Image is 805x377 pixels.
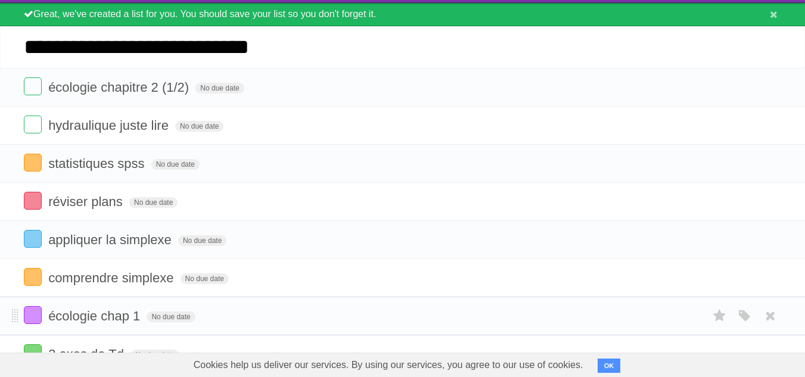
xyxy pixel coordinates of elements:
span: hydraulique juste lire [48,118,172,133]
span: No due date [151,159,200,170]
label: Star task [708,306,731,326]
span: 3 exos de Td [48,347,127,362]
span: No due date [129,197,178,208]
button: OK [598,359,621,373]
label: Done [24,77,42,95]
span: comprendre simplexe [48,270,176,285]
span: No due date [175,121,223,132]
span: Cookies help us deliver our services. By using our services, you agree to our use of cookies. [182,353,595,377]
span: No due date [178,235,226,246]
label: Done [24,116,42,133]
span: No due date [195,83,244,94]
span: réviser plans [48,194,126,209]
label: Done [24,230,42,248]
span: écologie chap 1 [48,309,143,323]
label: Done [24,154,42,172]
span: appliquer la simplexe [48,232,175,247]
span: statistiques spss [48,156,147,171]
label: Done [24,306,42,324]
label: Done [24,344,42,362]
span: No due date [147,311,195,322]
label: Done [24,192,42,210]
span: No due date [181,273,229,284]
span: écologie chapitre 2 (1/2) [48,80,192,95]
span: No due date [130,350,179,360]
label: Done [24,268,42,286]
